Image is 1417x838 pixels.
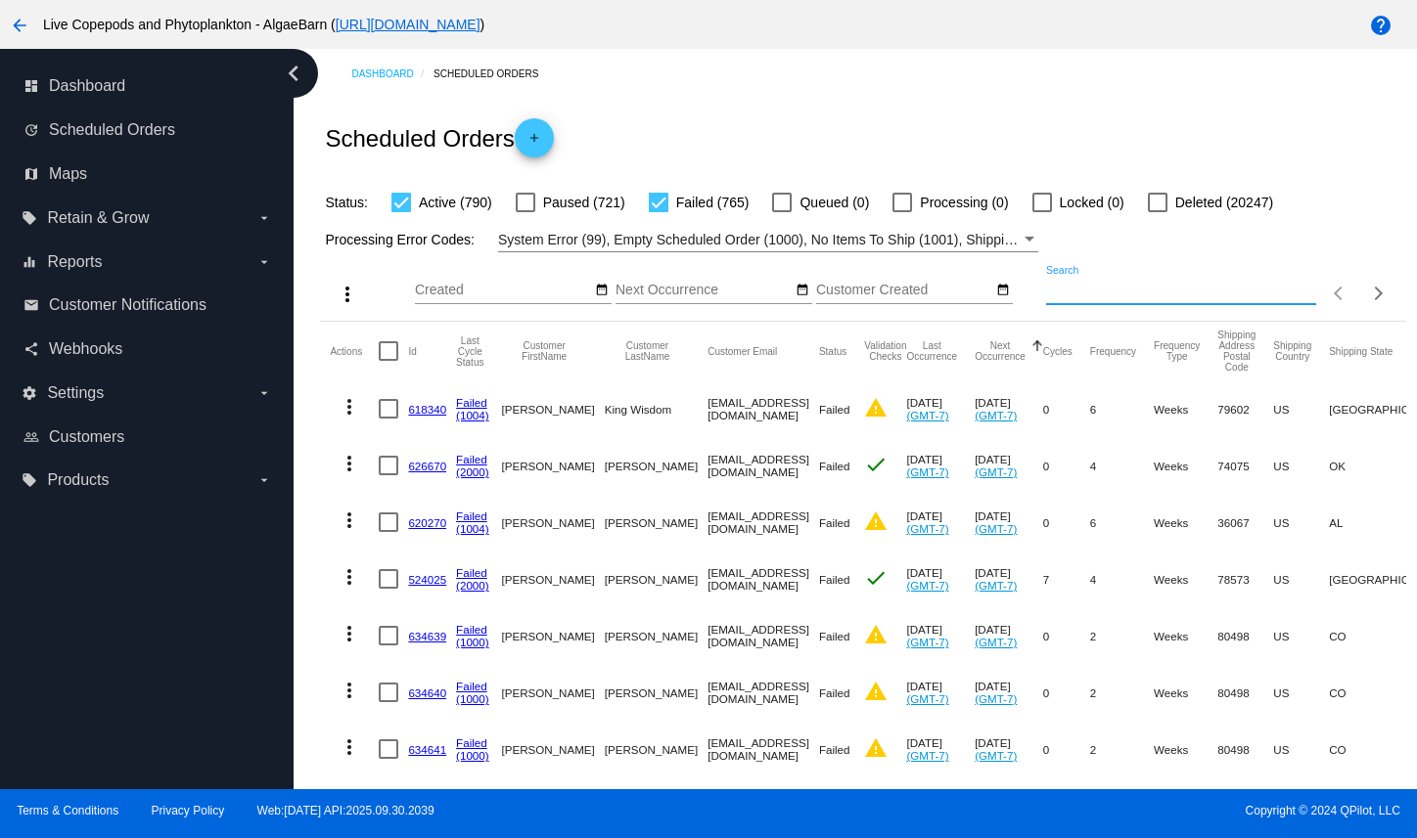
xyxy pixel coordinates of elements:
[605,380,708,437] mat-cell: King Wisdom
[501,551,604,607] mat-cell: [PERSON_NAME]
[975,465,1017,478] a: (GMT-7)
[1090,494,1154,551] mat-cell: 6
[906,636,948,648] a: (GMT-7)
[1043,380,1090,437] mat-cell: 0
[864,623,888,646] mat-icon: warning
[501,494,604,551] mat-cell: [PERSON_NAME]
[605,607,708,664] mat-cell: [PERSON_NAME]
[708,721,819,777] mat-cell: [EMAIL_ADDRESS][DOMAIN_NAME]
[996,283,1010,298] mat-icon: date_range
[1046,283,1316,298] input: Search
[1273,437,1329,494] mat-cell: US
[456,335,483,368] button: Change sorting for LastProcessingCycleId
[906,664,975,721] mat-cell: [DATE]
[1273,664,1329,721] mat-cell: US
[22,254,37,270] i: equalizer
[23,289,272,321] a: email Customer Notifications
[415,283,591,298] input: Created
[864,509,888,533] mat-icon: warning
[49,121,175,139] span: Scheduled Orders
[1217,664,1273,721] mat-cell: 80498
[330,322,379,380] mat-header-cell: Actions
[1217,777,1273,834] mat-cell: 80498
[1175,191,1273,214] span: Deleted (20247)
[1273,721,1329,777] mat-cell: US
[605,494,708,551] mat-cell: [PERSON_NAME]
[906,579,948,592] a: (GMT-7)
[906,692,948,705] a: (GMT-7)
[1217,330,1256,373] button: Change sorting for ShippingPostcode
[23,429,39,445] i: people_outline
[419,191,492,214] span: Active (790)
[708,551,819,607] mat-cell: [EMAIL_ADDRESS][DOMAIN_NAME]
[975,437,1043,494] mat-cell: [DATE]
[906,721,975,777] mat-cell: [DATE]
[708,345,777,357] button: Change sorting for CustomerEmail
[1273,777,1329,834] mat-cell: US
[1273,494,1329,551] mat-cell: US
[456,736,487,749] a: Failed
[49,428,124,446] span: Customers
[408,403,446,416] a: 618340
[605,551,708,607] mat-cell: [PERSON_NAME]
[906,380,975,437] mat-cell: [DATE]
[456,409,489,421] a: (1004)
[456,509,487,522] a: Failed
[456,636,489,648] a: (1000)
[408,743,446,756] a: 634641
[906,465,948,478] a: (GMT-7)
[23,421,272,453] a: people_outline Customers
[43,17,484,32] span: Live Copepods and Phytoplankton - AlgaeBarn ( )
[456,692,489,705] a: (1000)
[708,777,819,834] mat-cell: [EMAIL_ADDRESS][DOMAIN_NAME]
[819,686,850,699] span: Failed
[975,607,1043,664] mat-cell: [DATE]
[1043,721,1090,777] mat-cell: 0
[1043,607,1090,664] mat-cell: 0
[408,516,446,529] a: 620270
[408,686,446,699] a: 634640
[49,77,125,95] span: Dashboard
[605,437,708,494] mat-cell: [PERSON_NAME]
[325,118,553,157] h2: Scheduled Orders
[325,232,475,247] span: Processing Error Codes:
[708,494,819,551] mat-cell: [EMAIL_ADDRESS][DOMAIN_NAME]
[1359,274,1398,313] button: Next page
[498,228,1038,252] mat-select: Filter by Processing Error Codes
[819,460,850,472] span: Failed
[975,494,1043,551] mat-cell: [DATE]
[501,437,604,494] mat-cell: [PERSON_NAME]
[975,664,1043,721] mat-cell: [DATE]
[605,664,708,721] mat-cell: [PERSON_NAME]
[708,437,819,494] mat-cell: [EMAIL_ADDRESS][DOMAIN_NAME]
[1273,340,1311,362] button: Change sorting for ShippingCountry
[501,777,604,834] mat-cell: [PERSON_NAME]
[906,749,948,762] a: (GMT-7)
[595,283,609,298] mat-icon: date_range
[906,340,957,362] button: Change sorting for LastOccurrenceUtc
[456,396,487,409] a: Failed
[1043,551,1090,607] mat-cell: 7
[1217,607,1273,664] mat-cell: 80498
[708,664,819,721] mat-cell: [EMAIL_ADDRESS][DOMAIN_NAME]
[1273,551,1329,607] mat-cell: US
[23,158,272,190] a: map Maps
[23,122,39,138] i: update
[906,494,975,551] mat-cell: [DATE]
[906,777,975,834] mat-cell: [DATE]
[22,472,37,488] i: local_offer
[49,165,87,183] span: Maps
[1154,494,1217,551] mat-cell: Weeks
[336,283,359,306] mat-icon: more_vert
[1154,340,1200,362] button: Change sorting for FrequencyType
[864,453,888,476] mat-icon: check
[725,804,1400,817] span: Copyright © 2024 QPilot, LLC
[920,191,1008,214] span: Processing (0)
[47,253,102,271] span: Reports
[1154,664,1217,721] mat-cell: Weeks
[1154,607,1217,664] mat-cell: Weeks
[708,380,819,437] mat-cell: [EMAIL_ADDRESS][DOMAIN_NAME]
[456,522,489,535] a: (1004)
[408,630,446,642] a: 634639
[975,777,1043,834] mat-cell: [DATE]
